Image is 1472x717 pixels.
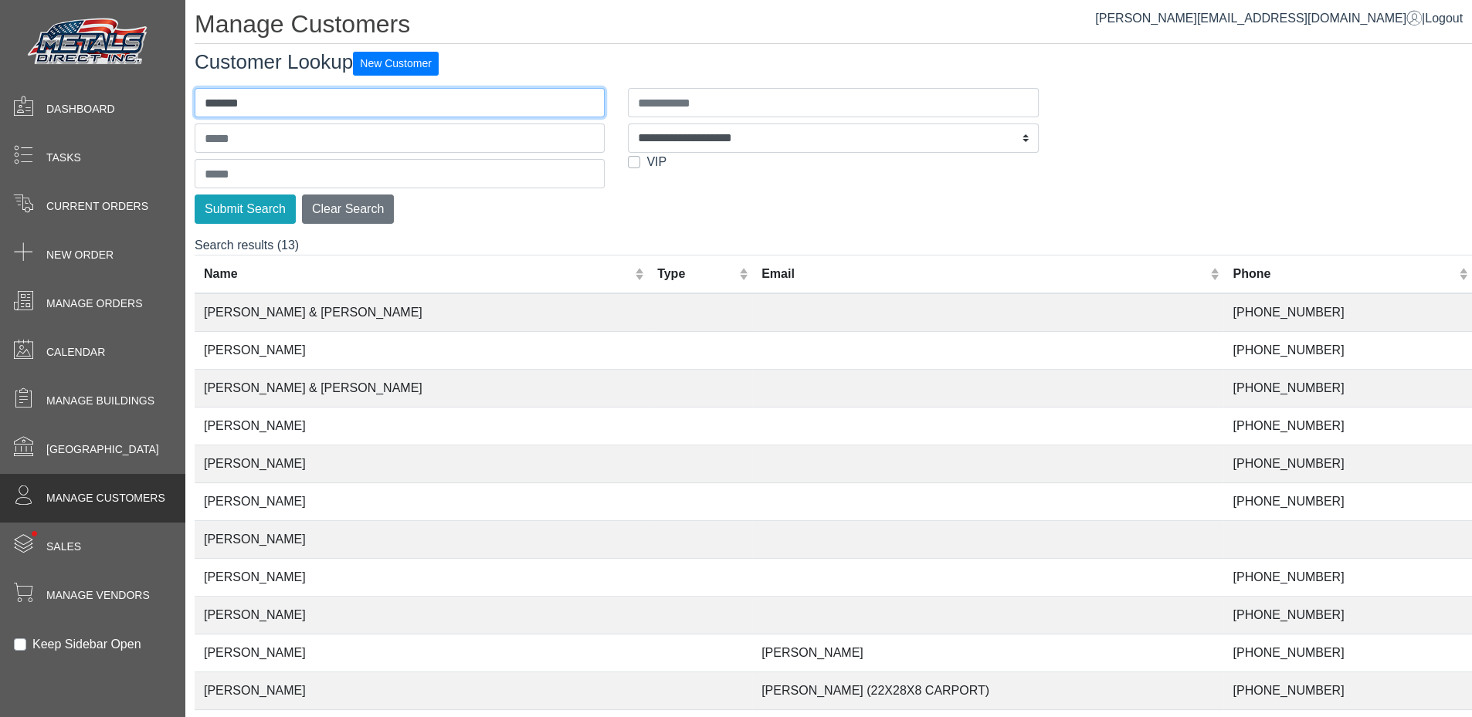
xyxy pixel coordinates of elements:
[46,441,159,458] span: [GEOGRAPHIC_DATA]
[204,265,631,283] div: Name
[195,293,648,332] td: [PERSON_NAME] & [PERSON_NAME]
[1223,332,1472,370] td: [PHONE_NUMBER]
[195,445,648,483] td: [PERSON_NAME]
[1223,559,1472,597] td: [PHONE_NUMBER]
[195,521,648,559] td: [PERSON_NAME]
[1425,12,1463,25] span: Logout
[46,587,150,604] span: Manage Vendors
[195,50,1472,76] h3: Customer Lookup
[46,296,142,312] span: Manage Orders
[1223,483,1472,521] td: [PHONE_NUMBER]
[46,344,105,360] span: Calendar
[195,597,648,634] td: [PERSON_NAME]
[46,101,115,117] span: Dashboard
[1223,597,1472,634] td: [PHONE_NUMBER]
[1233,265,1454,283] div: Phone
[46,198,148,215] span: Current Orders
[195,634,648,672] td: [PERSON_NAME]
[1223,408,1472,445] td: [PHONE_NUMBER]
[761,265,1206,283] div: Email
[1223,293,1472,332] td: [PHONE_NUMBER]
[46,490,165,506] span: Manage Customers
[1223,370,1472,408] td: [PHONE_NUMBER]
[1095,12,1422,25] a: [PERSON_NAME][EMAIL_ADDRESS][DOMAIN_NAME]
[46,393,154,409] span: Manage Buildings
[353,52,439,76] button: New Customer
[195,9,1472,44] h1: Manage Customers
[1095,9,1463,28] div: |
[195,332,648,370] td: [PERSON_NAME]
[1223,634,1472,672] td: [PHONE_NUMBER]
[195,559,648,597] td: [PERSON_NAME]
[752,634,1223,672] td: [PERSON_NAME]
[195,370,648,408] td: [PERSON_NAME] & [PERSON_NAME]
[657,265,735,283] div: Type
[1223,672,1472,710] td: [PHONE_NUMBER]
[1223,445,1472,483] td: [PHONE_NUMBER]
[646,153,666,171] label: VIP
[23,14,154,71] img: Metals Direct Inc Logo
[195,672,648,710] td: [PERSON_NAME]
[46,150,81,166] span: Tasks
[195,408,648,445] td: [PERSON_NAME]
[353,50,439,73] a: New Customer
[32,635,141,654] label: Keep Sidebar Open
[752,672,1223,710] td: [PERSON_NAME] (22X28X8 CARPORT)
[46,539,81,555] span: Sales
[195,194,296,224] button: Submit Search
[46,247,114,263] span: New Order
[15,509,54,559] span: •
[302,194,394,224] button: Clear Search
[195,483,648,521] td: [PERSON_NAME]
